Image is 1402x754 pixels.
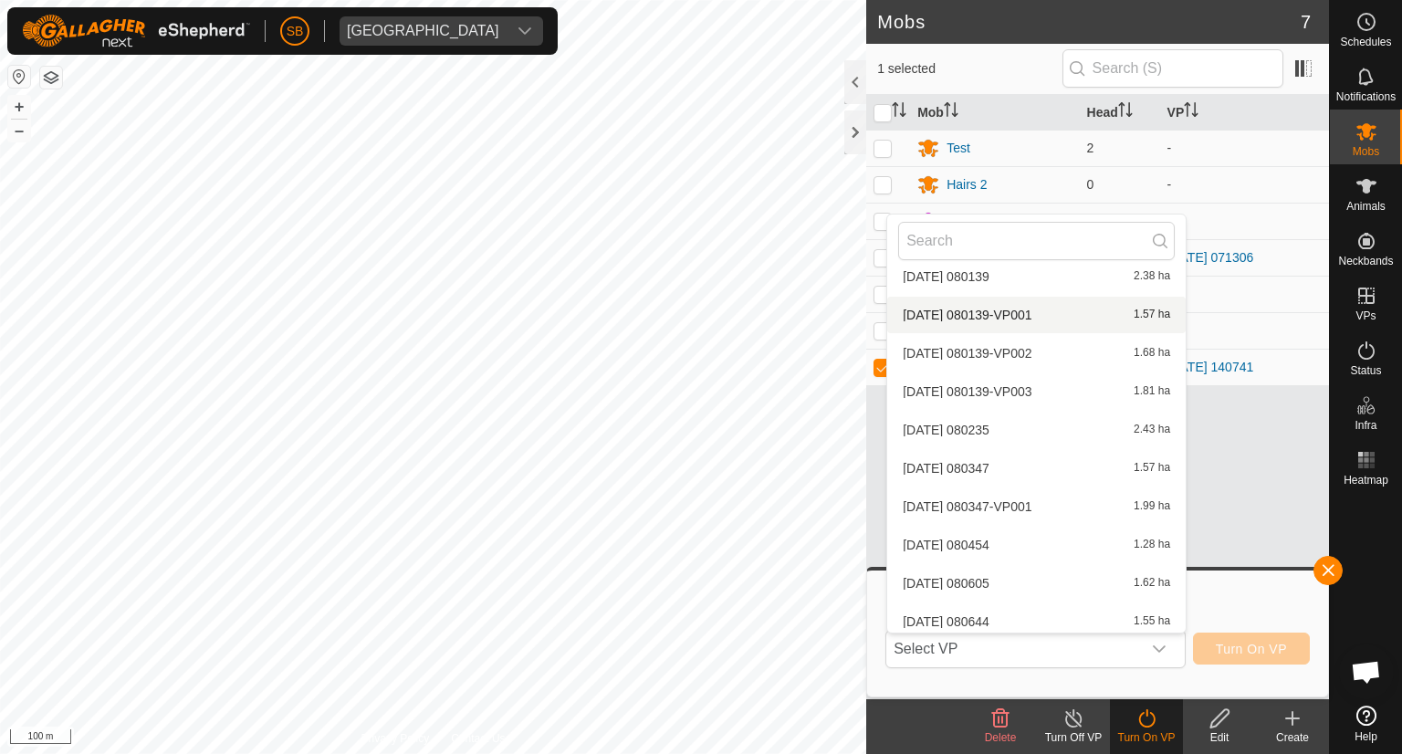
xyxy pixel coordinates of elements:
span: [DATE] 080235 [903,424,989,436]
li: 2025-10-07 080347 [887,450,1186,487]
a: [DATE] 071306 [1167,250,1254,265]
button: Reset Map [8,66,30,88]
div: Hairs 2 [947,175,987,194]
span: 0 [1087,177,1094,192]
span: Tangihanga station [340,16,507,46]
td: - [1160,130,1329,166]
p-sorticon: Activate to sort [892,105,906,120]
span: [DATE] 080139 [903,270,989,283]
p-sorticon: Activate to sort [1184,105,1198,120]
td: - [1160,312,1329,349]
a: Contact Us [451,730,505,747]
span: [DATE] 080139-VP002 [903,347,1031,360]
span: Heatmap [1344,475,1388,486]
input: Search [898,222,1175,260]
div: Hairs 1 [947,212,987,231]
span: Neckbands [1338,256,1393,267]
th: Mob [910,95,1079,131]
span: Infra [1355,420,1376,431]
span: 1.81 ha [1134,385,1170,398]
li: 2025-10-07 080139-VP001 [887,297,1186,333]
td: - [1160,276,1329,312]
div: Create [1256,729,1329,746]
div: dropdown trigger [507,16,543,46]
li: 2025-10-07 080605 [887,565,1186,602]
div: dropdown trigger [1141,631,1177,667]
span: [DATE] 080139-VP003 [903,385,1031,398]
a: [DATE] 140741 [1167,360,1254,374]
span: [DATE] 080347 [903,462,989,475]
li: 2025-10-07 080139 [887,258,1186,295]
input: Search (S) [1062,49,1283,88]
span: [DATE] 080644 [903,615,989,628]
span: [DATE] 080347-VP001 [903,500,1031,513]
span: [DATE] 080605 [903,577,989,590]
span: [DATE] 080454 [903,539,989,551]
span: Animals [1346,201,1386,212]
th: Head [1080,95,1160,131]
span: Status [1350,365,1381,376]
button: Map Layers [40,67,62,89]
button: – [8,120,30,141]
span: 7 [1301,8,1311,36]
span: Turn On VP [1216,642,1287,656]
span: VPs [1355,310,1376,321]
span: 1.57 ha [1134,462,1170,475]
span: [DATE] 080139-VP001 [903,309,1031,321]
span: Help [1355,731,1377,742]
div: Edit [1183,729,1256,746]
span: Select VP [886,631,1141,667]
p-sorticon: Activate to sort [944,105,958,120]
span: 2 [1087,141,1094,155]
h2: Mobs [877,11,1301,33]
span: Notifications [1336,91,1396,102]
span: SB [287,22,304,41]
div: Turn Off VP [1037,729,1110,746]
a: Help [1330,698,1402,749]
span: Mobs [1353,146,1379,157]
td: - [1160,203,1329,239]
span: 2.43 ha [1134,424,1170,436]
div: Open chat [1339,644,1394,699]
div: Turn On VP [1110,729,1183,746]
button: Turn On VP [1193,633,1310,665]
span: 1.57 ha [1134,309,1170,321]
button: + [8,96,30,118]
span: 1.68 ha [1134,347,1170,360]
th: VP [1160,95,1329,131]
span: 2.38 ha [1134,270,1170,283]
li: 2025-10-07 080454 [887,527,1186,563]
li: 2025-10-07 080139-VP003 [887,373,1186,410]
p-sorticon: Activate to sort [1118,105,1133,120]
span: 1.55 ha [1134,615,1170,628]
li: 2025-10-07 080347-VP001 [887,488,1186,525]
img: Gallagher Logo [22,15,250,47]
span: 1.28 ha [1134,539,1170,551]
span: Schedules [1340,37,1391,47]
td: - [1160,166,1329,203]
span: 1 selected [877,59,1062,79]
a: Privacy Policy [361,730,430,747]
li: 2025-10-07 080235 [887,412,1186,448]
span: 1.62 ha [1134,577,1170,590]
li: 2025-10-07 080139-VP002 [887,335,1186,372]
div: Test [947,139,970,158]
div: [GEOGRAPHIC_DATA] [347,24,499,38]
li: 2025-10-07 080644 [887,603,1186,640]
span: Delete [985,731,1017,744]
span: 1.99 ha [1134,500,1170,513]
